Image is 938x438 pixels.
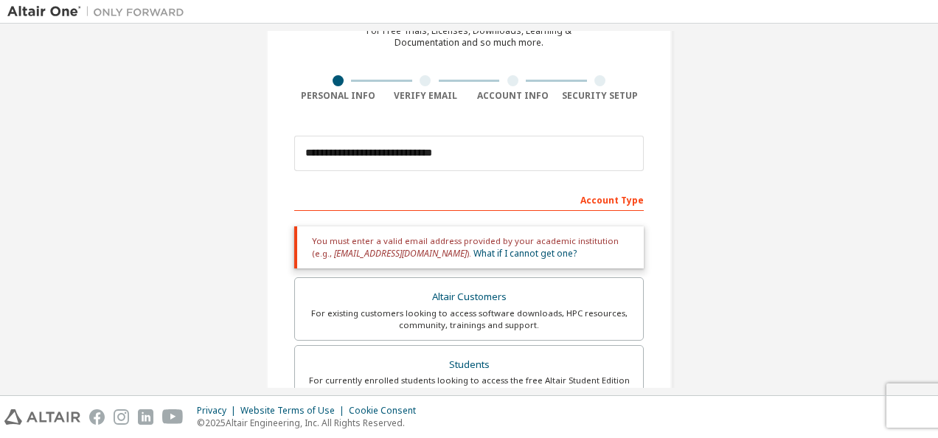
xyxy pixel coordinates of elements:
img: facebook.svg [89,409,105,425]
div: For Free Trials, Licenses, Downloads, Learning & Documentation and so much more. [366,25,572,49]
div: Account Type [294,187,644,211]
div: Verify Email [382,90,470,102]
div: Account Info [469,90,557,102]
div: For currently enrolled students looking to access the free Altair Student Edition bundle and all ... [304,375,634,398]
span: [EMAIL_ADDRESS][DOMAIN_NAME] [334,247,467,260]
img: linkedin.svg [138,409,153,425]
img: altair_logo.svg [4,409,80,425]
div: You must enter a valid email address provided by your academic institution (e.g., ). [294,226,644,268]
div: Altair Customers [304,287,634,307]
img: youtube.svg [162,409,184,425]
img: Altair One [7,4,192,19]
div: Personal Info [294,90,382,102]
div: Website Terms of Use [240,405,349,417]
div: For existing customers looking to access software downloads, HPC resources, community, trainings ... [304,307,634,331]
div: Students [304,355,634,375]
p: © 2025 Altair Engineering, Inc. All Rights Reserved. [197,417,425,429]
div: Privacy [197,405,240,417]
div: Cookie Consent [349,405,425,417]
div: Security Setup [557,90,645,102]
img: instagram.svg [114,409,129,425]
a: What if I cannot get one? [473,247,577,260]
